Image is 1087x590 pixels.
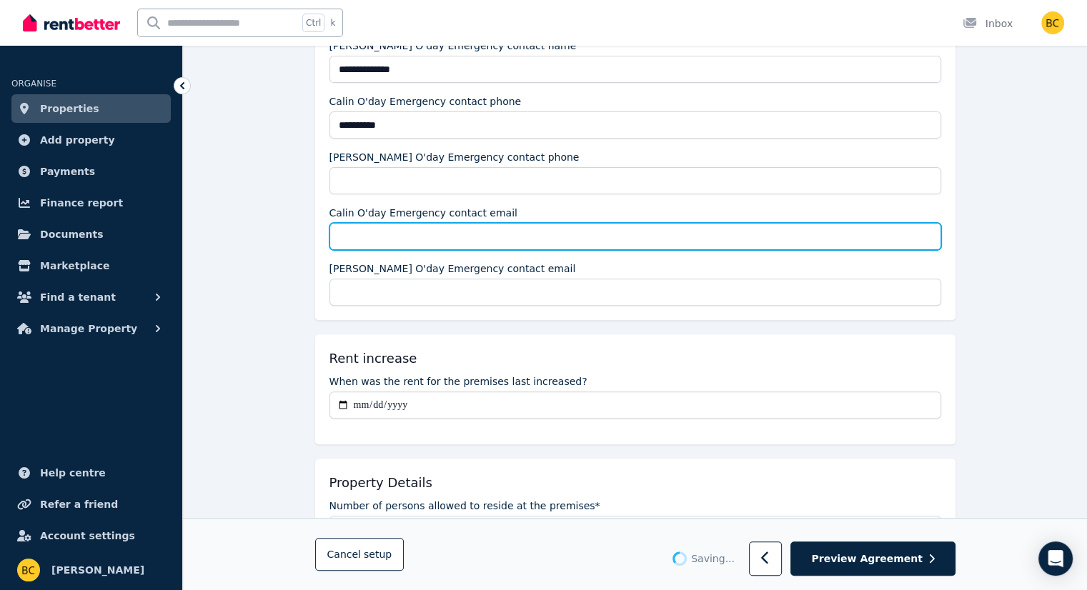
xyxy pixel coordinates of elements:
[11,189,171,217] a: Finance report
[11,251,171,280] a: Marketplace
[329,349,417,369] h5: Rent increase
[40,496,118,513] span: Refer a friend
[329,261,576,276] label: [PERSON_NAME] O'day Emergency contact email
[329,473,432,493] h5: Property Details
[40,100,99,117] span: Properties
[11,459,171,487] a: Help centre
[364,547,392,561] span: setup
[40,289,116,306] span: Find a tenant
[330,17,335,29] span: k
[17,559,40,581] img: Bryce Clarke
[691,551,735,566] span: Saving ...
[40,163,95,180] span: Payments
[11,490,171,519] a: Refer a friend
[11,314,171,343] button: Manage Property
[790,541,955,576] button: Preview Agreement
[1041,11,1064,34] img: Bryce Clarke
[11,126,171,154] a: Add property
[11,521,171,550] a: Account settings
[811,551,922,566] span: Preview Agreement
[40,131,115,149] span: Add property
[329,150,580,164] label: [PERSON_NAME] O'day Emergency contact phone
[51,561,144,579] span: [PERSON_NAME]
[329,499,600,513] label: Number of persons allowed to reside at the premises*
[11,283,171,311] button: Find a tenant
[329,374,587,389] label: When was the rent for the premises last increased?
[40,464,106,481] span: Help centre
[327,549,392,560] span: Cancel
[40,257,109,274] span: Marketplace
[329,39,577,53] label: [PERSON_NAME] O'day Emergency contact name
[329,94,522,109] label: Calin O'day Emergency contact phone
[40,527,135,544] span: Account settings
[302,14,324,32] span: Ctrl
[963,16,1013,31] div: Inbox
[11,220,171,249] a: Documents
[329,206,517,220] label: Calin O'day Emergency contact email
[1038,541,1073,576] div: Open Intercom Messenger
[11,157,171,186] a: Payments
[11,79,56,89] span: ORGANISE
[23,12,120,34] img: RentBetter
[40,226,104,243] span: Documents
[40,194,123,211] span: Finance report
[11,94,171,123] a: Properties
[40,320,137,337] span: Manage Property
[315,538,404,571] button: Cancelsetup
